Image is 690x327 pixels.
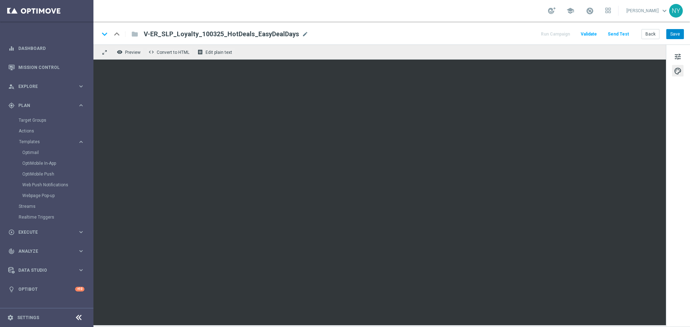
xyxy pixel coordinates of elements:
[19,117,75,123] a: Target Groups
[195,47,235,57] button: receipt Edit plain text
[19,140,70,144] span: Templates
[22,193,75,198] a: Webpage Pop-up
[75,287,84,291] div: +10
[672,51,684,62] button: tune
[147,47,193,57] button: code Convert to HTML
[8,46,85,51] button: equalizer Dashboard
[580,29,598,39] button: Validate
[22,160,75,166] a: OptiMobile In-App
[8,102,78,109] div: Plan
[626,5,669,16] a: [PERSON_NAME]keyboard_arrow_down
[19,212,93,223] div: Realtime Triggers
[8,286,85,292] button: lightbulb Optibot +10
[18,103,78,108] span: Plan
[78,267,84,274] i: keyboard_arrow_right
[78,139,84,145] i: keyboard_arrow_right
[8,229,85,235] button: play_circle_outline Execute keyboard_arrow_right
[8,286,15,293] i: lightbulb
[19,204,75,209] a: Streams
[661,7,668,15] span: keyboard_arrow_down
[674,52,682,61] span: tune
[8,267,85,273] button: Data Studio keyboard_arrow_right
[22,158,93,169] div: OptiMobile In-App
[18,39,84,58] a: Dashboard
[22,147,93,158] div: Optimail
[8,248,85,254] button: track_changes Analyze keyboard_arrow_right
[22,150,75,155] a: Optimail
[8,83,78,90] div: Explore
[17,316,39,320] a: Settings
[8,102,15,109] i: gps_fixed
[19,214,75,220] a: Realtime Triggers
[8,229,78,235] div: Execute
[8,248,15,254] i: track_changes
[8,65,85,70] button: Mission Control
[78,102,84,109] i: keyboard_arrow_right
[672,65,684,76] button: palette
[197,49,203,55] i: receipt
[78,229,84,235] i: keyboard_arrow_right
[674,66,682,76] span: palette
[22,169,93,179] div: OptiMobile Push
[19,201,93,212] div: Streams
[566,7,574,15] span: school
[19,128,75,134] a: Actions
[117,49,123,55] i: remove_red_eye
[7,314,14,321] i: settings
[78,248,84,254] i: keyboard_arrow_right
[8,39,84,58] div: Dashboard
[22,182,75,188] a: Web Push Notifications
[19,126,93,136] div: Actions
[22,190,93,201] div: Webpage Pop-up
[78,83,84,90] i: keyboard_arrow_right
[18,268,78,272] span: Data Studio
[8,84,85,89] button: person_search Explore keyboard_arrow_right
[18,58,84,77] a: Mission Control
[99,29,110,39] i: keyboard_arrow_down
[607,29,630,39] button: Send Test
[157,50,189,55] span: Convert to HTML
[19,139,85,145] button: Templates keyboard_arrow_right
[18,84,78,89] span: Explore
[18,230,78,234] span: Execute
[8,280,84,299] div: Optibot
[144,30,299,38] span: V-ER_SLP_Loyalty_100325_HotDeals_EasyDealDays
[641,29,659,39] button: Back
[8,45,15,52] i: equalizer
[19,136,93,201] div: Templates
[206,50,232,55] span: Edit plain text
[8,103,85,108] button: gps_fixed Plan keyboard_arrow_right
[125,50,141,55] span: Preview
[8,58,84,77] div: Mission Control
[18,280,75,299] a: Optibot
[8,83,15,90] i: person_search
[22,179,93,190] div: Web Push Notifications
[8,248,78,254] div: Analyze
[302,31,308,37] span: mode_edit
[115,47,144,57] button: remove_red_eye Preview
[18,249,78,253] span: Analyze
[581,32,597,37] span: Validate
[8,267,78,274] div: Data Studio
[669,4,683,18] div: NY
[19,140,78,144] div: Templates
[666,29,684,39] button: Save
[22,171,75,177] a: OptiMobile Push
[8,229,15,235] i: play_circle_outline
[148,49,154,55] span: code
[19,115,93,126] div: Target Groups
